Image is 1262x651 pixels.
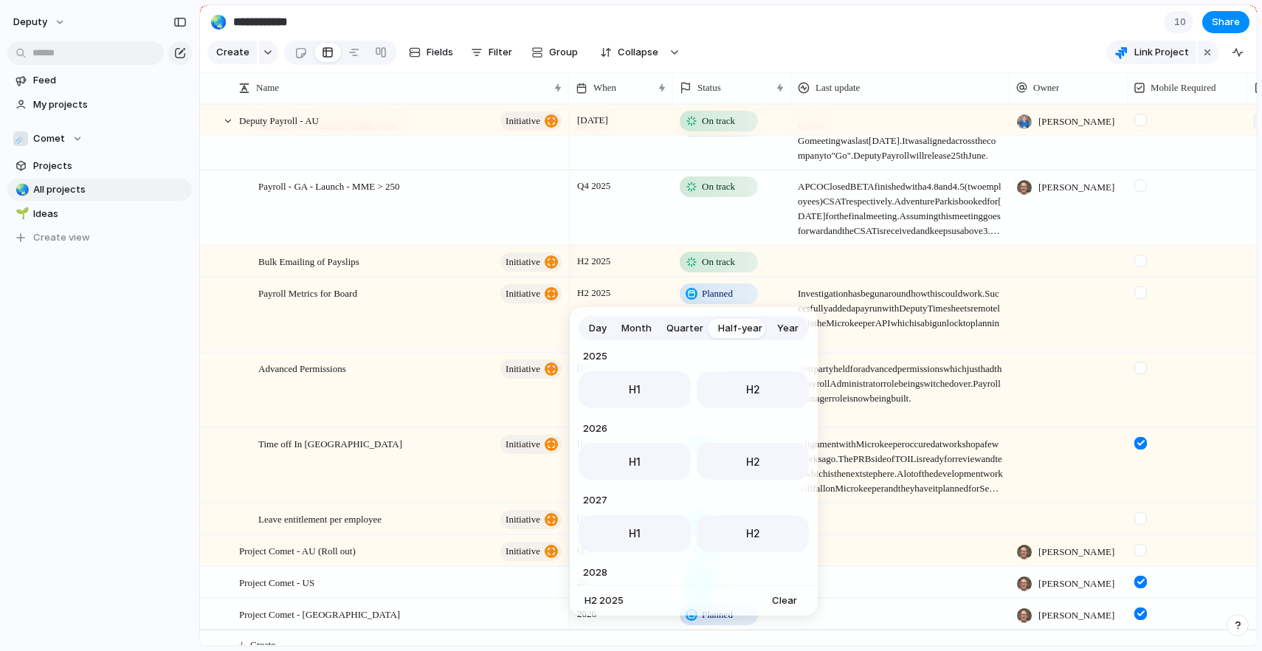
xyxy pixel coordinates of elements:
[697,371,809,408] button: H2
[666,321,703,336] span: Quarter
[579,564,809,582] span: 2028
[579,420,809,438] span: 2026
[777,321,799,336] span: Year
[659,317,711,340] button: Quarter
[629,526,641,541] span: H1
[629,454,641,469] span: H1
[579,443,691,480] button: H1
[579,492,809,509] span: 2027
[697,515,809,552] button: H2
[629,382,641,397] span: H1
[746,526,760,541] span: H2
[579,348,809,365] span: 2025
[770,317,806,340] button: Year
[614,317,659,340] button: Month
[697,443,809,480] button: H2
[766,590,803,611] button: Clear
[718,321,762,336] span: Half-year
[711,317,770,340] button: Half-year
[746,382,760,397] span: H2
[585,593,624,608] span: H2 2025
[579,371,691,408] button: H1
[589,321,607,336] span: Day
[772,593,797,608] span: Clear
[746,454,760,469] span: H2
[582,317,614,340] button: Day
[621,321,652,336] span: Month
[579,515,691,552] button: H1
